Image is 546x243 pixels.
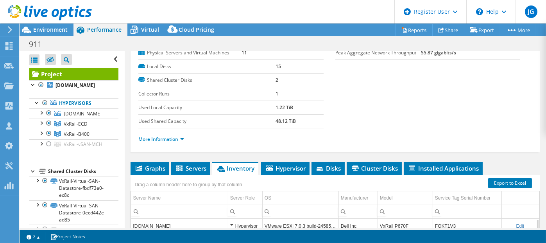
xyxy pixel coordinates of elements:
[21,232,45,241] a: 2
[265,193,271,203] div: OS
[29,225,118,242] a: VxRail-Virtual-SAN-Datastore-MCH
[29,98,118,108] a: Hypervisors
[138,104,275,112] label: Used Local Capacity
[262,219,338,233] td: Column OS, Value VMware ESXi 7.0.3 build-24585291
[380,193,393,203] div: Model
[25,40,54,49] h1: 911
[29,119,118,129] a: VxRail-ECD
[315,164,341,172] span: Disks
[335,49,421,57] label: Peak Aggregate Network Throughput
[64,141,102,148] span: VxRail-vSAN-MCH
[230,193,255,203] div: Server Role
[179,26,214,33] span: Cloud Pricing
[33,26,68,33] span: Environment
[133,193,161,203] div: Server Name
[131,219,228,233] td: Column Server Name, Value 911-ecd-vxrail-05.mc.ad.monroecounty.gov
[378,205,433,218] td: Column Model, Filter cell
[378,191,433,205] td: Model Column
[378,219,433,233] td: Column Model, Value VxRail P670F
[262,205,338,218] td: Column OS, Filter cell
[395,24,433,36] a: Reports
[216,164,254,172] span: Inventory
[87,26,122,33] span: Performance
[131,205,228,218] td: Column Server Name, Filter cell
[138,136,184,142] a: More Information
[338,205,378,218] td: Column Manufacturer, Filter cell
[476,8,483,15] svg: \n
[228,205,262,218] td: Column Server Role, Filter cell
[488,178,532,188] a: Export to Excel
[262,191,338,205] td: OS Column
[338,191,378,205] td: Manufacturer Column
[230,221,260,231] div: Hypervisor
[421,49,456,56] b: 55.87 gigabits/s
[45,232,91,241] a: Project Notes
[242,49,247,56] b: 11
[276,118,296,124] b: 48.12 TiB
[141,26,159,33] span: Virtual
[435,193,491,203] div: Service Tag Serial Number
[516,223,524,229] a: Edit
[500,24,536,36] a: More
[228,219,262,233] td: Column Server Role, Value Hypervisor
[432,24,464,36] a: Share
[29,80,118,90] a: [DOMAIN_NAME]
[55,82,95,88] b: [DOMAIN_NAME]
[276,104,293,111] b: 1.22 TiB
[29,108,118,119] a: [DOMAIN_NAME]
[338,219,378,233] td: Column Manufacturer, Value Dell Inc.
[265,164,306,172] span: Hypervisor
[131,191,228,205] td: Server Name Column
[228,191,262,205] td: Server Role Column
[64,121,88,127] span: VxRail-ECD
[351,164,398,172] span: Cluster Disks
[175,164,206,172] span: Servers
[138,117,275,125] label: Used Shared Capacity
[341,193,369,203] div: Manufacturer
[29,68,118,80] a: Project
[138,90,275,98] label: Collector Runs
[48,167,118,176] div: Shared Cluster Disks
[276,63,281,70] b: 15
[408,164,479,172] span: Installed Applications
[132,179,244,190] div: Drag a column header here to group by that column
[29,129,118,139] a: VxRail-B400
[64,110,102,117] span: [DOMAIN_NAME]
[29,200,118,225] a: VxRail-Virtual-SAN-Datastore-0ecd442e-ad85
[464,24,500,36] a: Export
[276,77,278,83] b: 2
[64,131,90,137] span: VxRail-B400
[138,49,241,57] label: Physical Servers and Virtual Machines
[29,176,118,200] a: VxRail-Virtual-SAN-Datastore-fbdf73e0-ec8c
[276,90,278,97] b: 1
[138,76,275,84] label: Shared Cluster Disks
[525,5,537,18] span: JG
[134,164,165,172] span: Graphs
[29,139,118,149] a: VxRail-vSAN-MCH
[138,63,275,70] label: Local Disks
